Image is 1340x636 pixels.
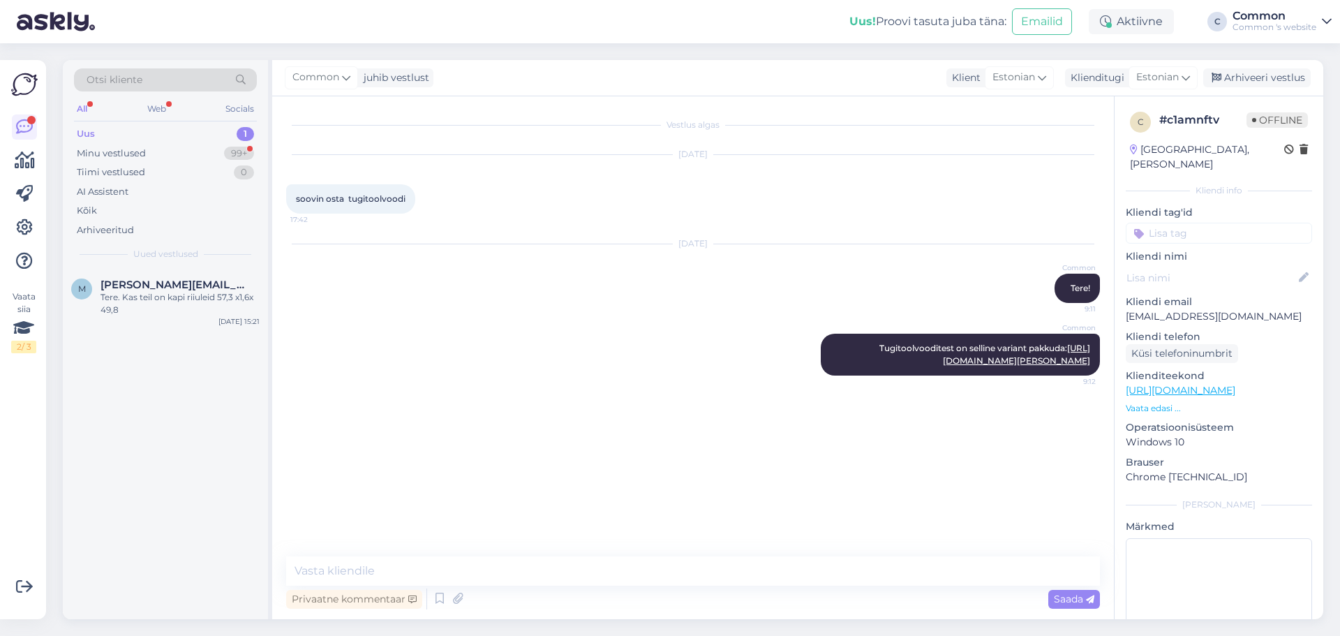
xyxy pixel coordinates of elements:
[1071,283,1090,293] span: Tere!
[11,71,38,98] img: Askly Logo
[290,214,343,225] span: 17:42
[234,165,254,179] div: 0
[77,127,95,141] div: Uus
[1126,205,1312,220] p: Kliendi tag'id
[77,165,145,179] div: Tiimi vestlused
[1126,402,1312,415] p: Vaata edasi ...
[77,204,97,218] div: Kõik
[1126,369,1312,383] p: Klienditeekond
[1126,384,1235,397] a: [URL][DOMAIN_NAME]
[77,185,128,199] div: AI Assistent
[1136,70,1179,85] span: Estonian
[77,223,134,237] div: Arhiveeritud
[100,291,260,316] div: Tere. Kas teil on kapi riiuleid 57,3 x1,6x 49,8
[946,71,981,85] div: Klient
[1246,112,1308,128] span: Offline
[1089,9,1174,34] div: Aktiivne
[1054,593,1094,605] span: Saada
[1043,323,1096,333] span: Common
[1043,304,1096,314] span: 9:11
[292,70,339,85] span: Common
[1233,22,1316,33] div: Common 's website
[1126,519,1312,534] p: Märkmed
[237,127,254,141] div: 1
[1126,420,1312,435] p: Operatsioonisüsteem
[1233,10,1332,33] a: CommonCommon 's website
[849,13,1006,30] div: Proovi tasuta juba täna:
[992,70,1035,85] span: Estonian
[224,147,254,161] div: 99+
[11,341,36,353] div: 2 / 3
[1126,184,1312,197] div: Kliendi info
[1126,295,1312,309] p: Kliendi email
[1159,112,1246,128] div: # c1amnftv
[144,100,169,118] div: Web
[849,15,876,28] b: Uus!
[296,193,405,204] span: soovin osta tugitoolvoodi
[1126,330,1312,344] p: Kliendi telefon
[223,100,257,118] div: Socials
[1126,470,1312,485] p: Chrome [TECHNICAL_ID]
[87,73,142,87] span: Otsi kliente
[1203,68,1311,87] div: Arhiveeri vestlus
[133,248,198,260] span: Uued vestlused
[78,283,86,294] span: m
[358,71,429,85] div: juhib vestlust
[1126,309,1312,324] p: [EMAIL_ADDRESS][DOMAIN_NAME]
[1233,10,1316,22] div: Common
[1126,435,1312,450] p: Windows 10
[286,237,1100,250] div: [DATE]
[1126,223,1312,244] input: Lisa tag
[1126,249,1312,264] p: Kliendi nimi
[1043,376,1096,387] span: 9:12
[1065,71,1124,85] div: Klienditugi
[1043,262,1096,273] span: Common
[74,100,90,118] div: All
[286,119,1100,131] div: Vestlus algas
[1126,498,1312,511] div: [PERSON_NAME]
[1126,344,1238,363] div: Küsi telefoninumbrit
[1207,12,1227,31] div: C
[879,343,1090,366] span: Tugitoolvooditest on selline variant pakkuda:
[77,147,146,161] div: Minu vestlused
[1012,8,1072,35] button: Emailid
[218,316,260,327] div: [DATE] 15:21
[286,148,1100,161] div: [DATE]
[1138,117,1144,127] span: c
[11,290,36,353] div: Vaata siia
[1130,142,1284,172] div: [GEOGRAPHIC_DATA], [PERSON_NAME]
[1126,455,1312,470] p: Brauser
[286,590,422,609] div: Privaatne kommentaar
[100,279,246,291] span: marianne.aasmae@gmail.com
[1126,270,1296,286] input: Lisa nimi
